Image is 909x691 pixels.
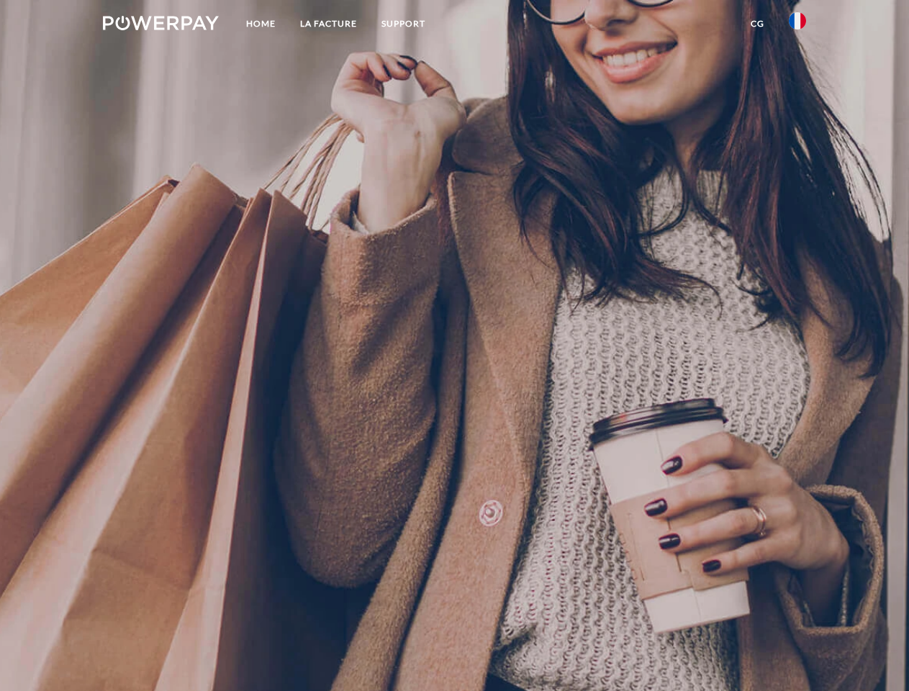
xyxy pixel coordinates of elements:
[103,16,219,30] img: logo-powerpay-white.svg
[369,11,438,37] a: Support
[234,11,288,37] a: Home
[789,12,806,30] img: fr
[288,11,369,37] a: LA FACTURE
[738,11,777,37] a: CG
